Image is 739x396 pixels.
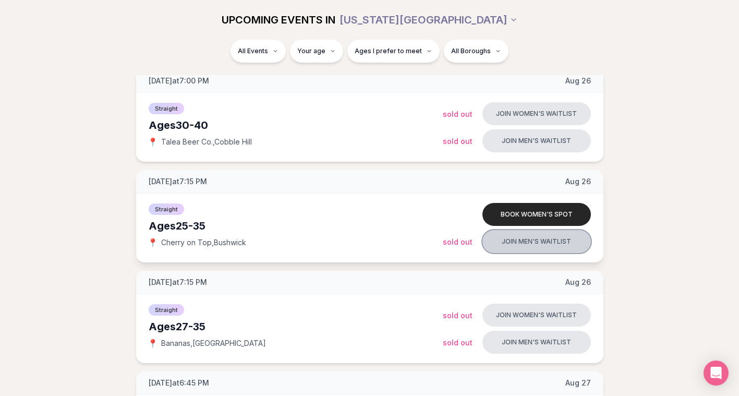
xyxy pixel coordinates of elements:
span: [DATE] at 6:45 PM [149,378,209,388]
span: UPCOMING EVENTS IN [222,13,335,27]
span: 📍 [149,138,157,146]
span: Talea Beer Co. , Cobble Hill [161,137,252,147]
span: Cherry on Top , Bushwick [161,237,246,248]
button: All Boroughs [444,40,508,63]
span: Straight [149,103,184,114]
button: [US_STATE][GEOGRAPHIC_DATA] [340,8,518,31]
span: Straight [149,203,184,215]
span: [DATE] at 7:15 PM [149,176,207,187]
span: Aug 26 [565,76,591,86]
span: 📍 [149,238,157,247]
span: Aug 27 [565,378,591,388]
button: Book women's spot [482,203,591,226]
span: Your age [297,47,325,55]
div: Ages 25-35 [149,219,443,233]
span: All Events [238,47,268,55]
span: Aug 26 [565,277,591,287]
span: [DATE] at 7:00 PM [149,76,209,86]
span: Straight [149,304,184,316]
div: Open Intercom Messenger [704,361,729,386]
button: Join men's waitlist [482,230,591,253]
span: Sold Out [443,338,473,347]
button: Join women's waitlist [482,304,591,327]
button: Join men's waitlist [482,129,591,152]
span: Ages I prefer to meet [355,47,422,55]
button: Join men's waitlist [482,331,591,354]
span: 📍 [149,339,157,347]
div: Ages 30-40 [149,118,443,133]
button: All Events [231,40,286,63]
span: Sold Out [443,110,473,118]
button: Your age [290,40,343,63]
span: Sold Out [443,311,473,320]
span: Bananas , [GEOGRAPHIC_DATA] [161,338,266,349]
span: Sold Out [443,237,473,246]
button: Ages I prefer to meet [347,40,440,63]
div: Ages 27-35 [149,319,443,334]
button: Join women's waitlist [482,102,591,125]
span: [DATE] at 7:15 PM [149,277,207,287]
span: Aug 26 [565,176,591,187]
span: Sold Out [443,137,473,146]
span: All Boroughs [451,47,491,55]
